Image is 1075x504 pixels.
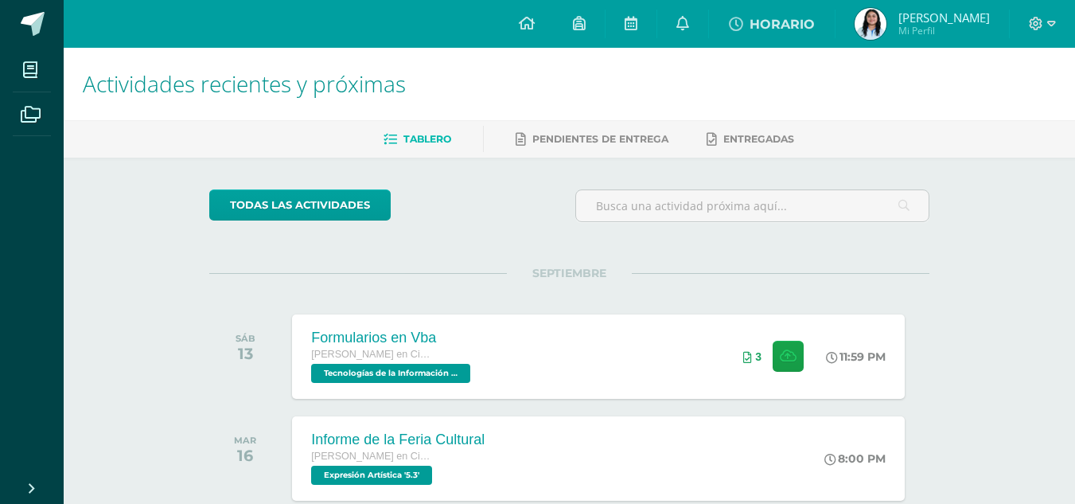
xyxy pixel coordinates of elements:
span: Tecnologías de la Información y Comunicación 5 '5.3' [311,364,470,383]
div: Formularios en Vba [311,330,474,346]
div: 16 [234,446,256,465]
span: [PERSON_NAME] [898,10,990,25]
span: [PERSON_NAME] en Ciencias y Letras [311,451,430,462]
span: [PERSON_NAME] en Ciencias y Letras [311,349,430,360]
div: SÁB [236,333,255,344]
input: Busca una actividad próxima aquí... [576,190,929,221]
span: Pendientes de entrega [532,133,668,145]
a: Tablero [384,127,451,152]
div: 8:00 PM [824,451,886,466]
div: 13 [236,344,255,363]
span: Expresión Artística '5.3' [311,466,432,485]
span: 3 [755,350,761,363]
span: Entregadas [723,133,794,145]
div: Archivos entregados [743,350,761,363]
div: MAR [234,435,256,446]
a: Pendientes de entrega [516,127,668,152]
span: Tablero [403,133,451,145]
span: HORARIO [750,17,815,32]
div: 11:59 PM [826,350,886,364]
img: 57ad9b3ef36b38523d954449b22b62c5.png [855,8,886,40]
span: Actividades recientes y próximas [83,68,406,99]
a: Entregadas [707,127,794,152]
span: Mi Perfil [898,24,990,37]
a: todas las Actividades [209,189,391,221]
div: Informe de la Feria Cultural [311,432,485,448]
span: SEPTIEMBRE [507,266,632,280]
